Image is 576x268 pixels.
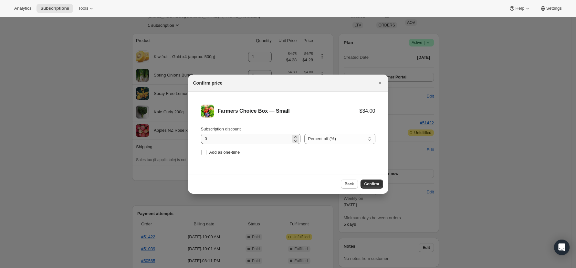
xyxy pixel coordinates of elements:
button: Back [341,180,358,189]
button: Confirm [361,180,383,189]
h2: Confirm price [193,80,223,86]
span: Confirm [364,181,379,187]
span: Analytics [14,6,31,11]
div: Open Intercom Messenger [554,240,570,255]
button: Close [375,78,384,88]
span: Tools [78,6,88,11]
img: Farmers Choice Box — Small [201,105,214,118]
span: Settings [546,6,562,11]
span: Subscription discount [201,127,241,131]
span: Back [345,181,354,187]
button: Tools [74,4,99,13]
span: Subscriptions [40,6,69,11]
div: Farmers Choice Box — Small [218,108,360,114]
span: Add as one-time [209,150,240,155]
button: Analytics [10,4,35,13]
span: Help [515,6,524,11]
div: $34.00 [360,108,375,114]
button: Subscriptions [37,4,73,13]
button: Help [505,4,534,13]
button: Settings [536,4,566,13]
